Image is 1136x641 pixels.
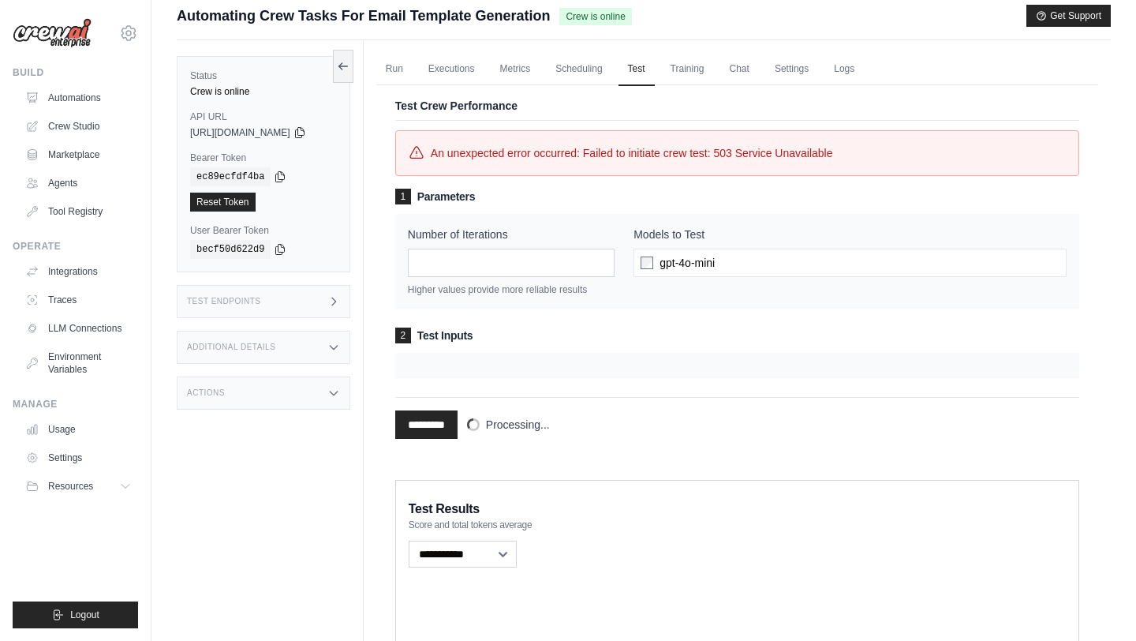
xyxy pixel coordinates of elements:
a: Logs [824,53,864,86]
label: Bearer Token [190,152,337,164]
div: Manage [13,398,138,410]
a: Agents [19,171,138,196]
p: Higher values provide more reliable results [408,283,615,296]
a: Training [661,53,714,86]
a: Executions [419,53,484,86]
a: Run [376,53,413,86]
span: Processing... [486,417,550,433]
iframe: Chat Widget [1057,565,1136,641]
span: [URL][DOMAIN_NAME] [190,126,290,139]
span: Crew is online [559,8,631,25]
button: Get Support [1026,5,1111,27]
a: Settings [765,53,818,86]
code: ec89ecfdf4ba [190,167,271,186]
span: 1 [395,189,411,204]
h3: Parameters [395,189,1079,204]
code: becf50d622d9 [190,240,271,259]
a: LLM Connections [19,316,138,341]
p: Test Crew Performance [395,98,1079,114]
a: Scheduling [546,53,611,86]
span: Test Results [409,500,480,519]
a: Settings [19,445,138,470]
a: Crew Studio [19,114,138,139]
a: Automations [19,85,138,111]
div: Build [13,66,138,79]
div: Crew is online [190,85,337,98]
div: Operate [13,240,138,253]
label: User Bearer Token [190,224,337,237]
label: Number of Iterations [408,227,615,242]
h3: Actions [187,388,225,398]
a: Test [618,53,655,86]
a: Metrics [491,53,540,86]
img: Logo [13,18,92,48]
span: Resources [48,480,93,493]
label: Status [190,69,337,82]
span: gpt-4o-mini [660,255,715,271]
span: Score and total tokens average [409,519,532,531]
span: Automating Crew Tasks For Email Template Generation [177,5,550,27]
a: Usage [19,417,138,442]
a: Integrations [19,259,138,284]
h3: Test Inputs [395,328,1079,343]
h3: Additional Details [187,343,275,352]
a: Chat [720,53,759,86]
h3: Test Endpoints [187,297,261,306]
a: Marketplace [19,142,138,167]
a: Environment Variables [19,344,138,382]
label: Models to Test [633,227,1067,242]
button: Resources [19,474,138,499]
a: Tool Registry [19,199,138,224]
span: An unexpected error occurred: Failed to initiate crew test: 503 Service Unavailable [431,144,833,163]
button: Logout [13,602,138,628]
span: 2 [395,328,411,343]
a: Traces [19,287,138,313]
span: Logout [70,609,99,621]
a: Reset Token [190,193,256,212]
label: API URL [190,111,337,123]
